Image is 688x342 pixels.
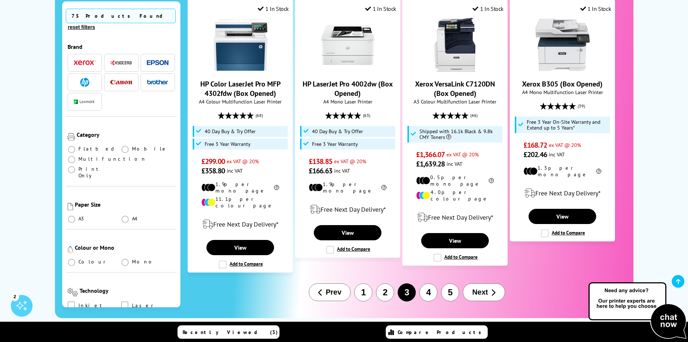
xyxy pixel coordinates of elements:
[192,214,289,235] div: modal_delivery
[145,77,171,87] button: Brother
[78,215,85,222] span: A3
[178,325,279,339] a: Recently Viewed (3)
[524,140,547,150] span: £168.72
[299,199,396,220] div: modal_delivery
[147,60,168,66] img: Epson
[415,79,495,98] a: Xerox VersaLink C7120DN (Box Opened)
[258,5,289,12] div: 1 In Stock
[201,196,279,209] li: 11.1p per colour page
[68,133,75,140] img: Category
[74,60,95,65] img: Xerox
[549,151,565,158] span: inc VAT
[312,128,363,134] span: 40 Day Buy & Try Offer
[535,66,590,73] a: Xerox B305 (Box Opened)
[446,151,479,158] span: ex VAT @ 20%
[309,157,332,166] span: £138.85
[463,283,505,301] button: Next
[470,109,478,122] span: (46)
[473,5,504,12] div: 1 In Stock
[326,246,370,254] label: Add to Compare
[72,58,98,68] button: Xerox
[524,165,601,178] li: 1.3p per mono page
[74,100,95,104] img: Lexmark
[326,288,341,296] span: Prev
[68,43,175,50] div: Brand
[354,283,372,301] button: 1
[256,109,263,122] span: (68)
[80,78,89,87] img: HP
[68,203,73,210] img: Paper Size
[309,181,386,194] li: 1.9p per mono page
[416,159,445,169] span: £1,639.28
[201,157,225,166] span: £299.00
[472,288,488,296] span: Next
[68,246,73,253] img: Colour or Mono
[522,79,603,89] a: Xerox B305 (Box Opened)
[524,150,547,159] span: £202.46
[78,301,105,309] span: Inkjet
[578,99,585,113] span: (39)
[132,258,156,265] span: Mono
[213,18,268,72] img: HP Color LaserJet Pro MFP 4302fdw (Box Opened)
[80,287,175,294] div: Technology
[549,142,581,148] span: ex VAT @ 20%
[428,18,482,72] img: Xerox VersaLink C7120DN (Box Opened)
[386,325,488,339] a: Compare Products
[303,79,393,98] a: HP LaserJet Pro 4002dw (Box Opened)
[421,233,488,248] a: View
[78,156,146,162] span: Multifunction
[334,158,366,165] span: ex VAT @ 20%
[587,281,688,341] img: Open Live Chat window
[433,254,478,262] label: Add to Compare
[419,283,437,301] button: 4
[227,158,259,165] span: ex VAT @ 20%
[365,5,396,12] div: 1 In Stock
[132,215,138,222] span: A4
[312,141,358,147] span: Free 3 Year Warranty
[147,80,168,85] img: Brother
[72,77,98,87] button: HP
[309,283,351,301] button: Prev
[219,261,263,269] label: Add to Compare
[334,167,350,174] span: inc VAT
[406,207,504,228] div: modal_delivery
[580,5,611,12] div: 1 In Stock
[398,329,485,335] span: Compare Products
[145,58,171,68] button: Epson
[68,288,78,296] img: Technology
[419,128,501,140] span: Shipped with 16.1k Black & 9.8k CMY Toners
[205,128,256,134] span: 40 Day Buy & Try Offer
[441,283,459,301] button: 5
[541,229,585,237] label: Add to Compare
[78,166,121,179] span: Print Only
[201,181,279,194] li: 1.9p per mono page
[78,145,116,152] span: Flatbed
[66,9,176,23] span: 75 Products Found
[446,160,462,167] span: inc VAT
[406,98,504,105] span: A3 Colour Multifunction Laser Printer
[77,131,175,138] div: Category
[75,201,175,208] div: Paper Size
[227,167,243,174] span: inc VAT
[66,24,97,30] button: reset filters
[110,80,132,85] img: Canon
[535,18,590,72] img: Xerox B305 (Box Opened)
[514,183,611,203] div: modal_delivery
[108,58,134,68] button: Kyocera
[78,258,108,265] span: Colour
[132,145,168,152] span: Mobile
[192,98,289,105] span: A4 Colour Multifunction Laser Printer
[363,109,370,122] span: (63)
[527,119,608,131] span: Free 3 Year On-Site Warranty and Extend up to 5 Years*
[205,141,251,147] span: Free 3 Year Warranty
[321,66,375,73] a: HP LaserJet Pro 4002dw (Box Opened)
[11,292,19,300] div: 2
[213,66,268,73] a: HP Color LaserJet Pro MFP 4302fdw (Box Opened)
[201,166,225,176] span: £358.80
[183,329,278,335] span: Recently Viewed (3)
[529,209,596,224] a: View
[206,240,274,255] a: View
[416,189,494,202] li: 4.0p per colour page
[321,18,375,72] img: HP LaserJet Pro 4002dw (Box Opened)
[514,89,611,96] span: A4 Mono Multifunction Laser Printer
